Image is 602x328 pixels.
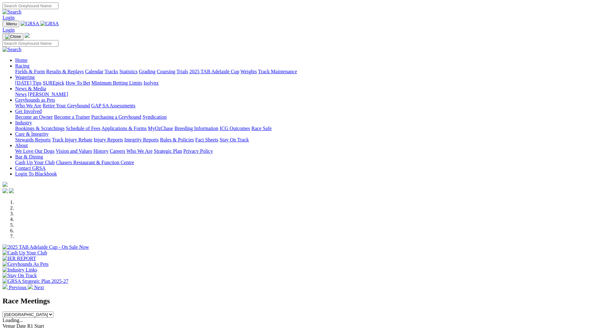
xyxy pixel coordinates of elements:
img: Search [3,47,21,52]
a: Login [3,27,15,33]
a: Who We Are [126,148,153,154]
button: Toggle navigation [3,21,19,27]
a: Become an Owner [15,114,53,120]
a: Get Involved [15,109,42,114]
img: Close [5,34,21,39]
a: Care & Integrity [15,131,49,137]
a: Who We Are [15,103,41,108]
div: Wagering [15,80,599,86]
a: We Love Our Dogs [15,148,54,154]
a: Results & Replays [46,69,84,74]
input: Search [3,40,58,47]
img: logo-grsa-white.png [3,182,8,187]
a: Breeding Information [174,126,218,131]
div: News & Media [15,92,599,97]
img: chevron-right-pager-white.svg [28,284,33,289]
span: Menu [6,21,17,26]
a: 2025 TAB Adelaide Cup [189,69,239,74]
img: chevron-left-pager-white.svg [3,284,8,289]
a: Login [3,15,15,20]
a: History [93,148,108,154]
div: Industry [15,126,599,131]
a: Next [28,285,44,290]
a: Home [15,57,27,63]
a: Vision and Values [56,148,92,154]
a: [PERSON_NAME] [28,92,68,97]
input: Search [3,3,58,9]
a: Login To Blackbook [15,171,57,176]
button: Toggle navigation [3,33,23,40]
span: Loading... [3,318,23,323]
span: Previous [9,285,27,290]
img: GRSA [40,21,59,27]
a: Tracks [105,69,118,74]
a: Trials [176,69,188,74]
img: Greyhounds As Pets [3,261,49,267]
a: Purchasing a Greyhound [91,114,141,120]
a: Previous [3,285,28,290]
a: Stewards Reports [15,137,51,142]
a: How To Bet [66,80,90,86]
a: [DATE] Tips [15,80,41,86]
a: Racing [15,63,29,69]
a: Bar & Dining [15,154,43,159]
a: Greyhounds as Pets [15,97,55,103]
a: Bookings & Scratchings [15,126,64,131]
a: Minimum Betting Limits [91,80,142,86]
img: GRSA [21,21,39,27]
a: Weights [240,69,257,74]
a: Isolynx [143,80,159,86]
img: GRSA Strategic Plan 2025-27 [3,278,68,284]
img: Cash Up Your Club [3,250,47,256]
a: Rules & Policies [160,137,194,142]
a: Contact GRSA [15,165,46,171]
a: Industry [15,120,32,125]
a: Privacy Policy [183,148,213,154]
a: Become a Trainer [54,114,90,120]
div: Bar & Dining [15,160,599,165]
a: Statistics [119,69,138,74]
div: Care & Integrity [15,137,599,143]
img: twitter.svg [9,188,14,193]
a: Wagering [15,75,35,80]
img: Stay On Track [3,273,37,278]
img: Search [3,9,21,15]
a: About [15,143,28,148]
a: Grading [139,69,155,74]
a: Applications & Forms [101,126,147,131]
a: Cash Up Your Club [15,160,55,165]
img: Industry Links [3,267,37,273]
a: Integrity Reports [124,137,159,142]
a: Calendar [85,69,103,74]
img: logo-grsa-white.png [25,33,30,38]
a: Retire Your Greyhound [43,103,90,108]
img: facebook.svg [3,188,8,193]
img: IER REPORT [3,256,36,261]
div: Greyhounds as Pets [15,103,599,109]
a: News [15,92,27,97]
a: Strategic Plan [154,148,182,154]
a: Fact Sheets [195,137,218,142]
a: Track Maintenance [258,69,297,74]
a: GAP SA Assessments [91,103,136,108]
span: Next [34,285,44,290]
a: Coursing [157,69,175,74]
div: Racing [15,69,599,75]
a: MyOzChase [148,126,173,131]
a: Race Safe [251,126,271,131]
h2: Race Meetings [3,297,599,305]
a: Stay On Track [220,137,249,142]
a: Careers [110,148,125,154]
a: SUREpick [43,80,64,86]
a: Chasers Restaurant & Function Centre [56,160,134,165]
a: Syndication [143,114,167,120]
img: 2025 TAB Adelaide Cup - On Sale Now [3,244,89,250]
a: Schedule of Fees [66,126,100,131]
a: Fields & Form [15,69,45,74]
a: ICG Outcomes [220,126,250,131]
a: Track Injury Rebate [52,137,92,142]
div: About [15,148,599,154]
div: Get Involved [15,114,599,120]
a: Injury Reports [94,137,123,142]
a: News & Media [15,86,46,91]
